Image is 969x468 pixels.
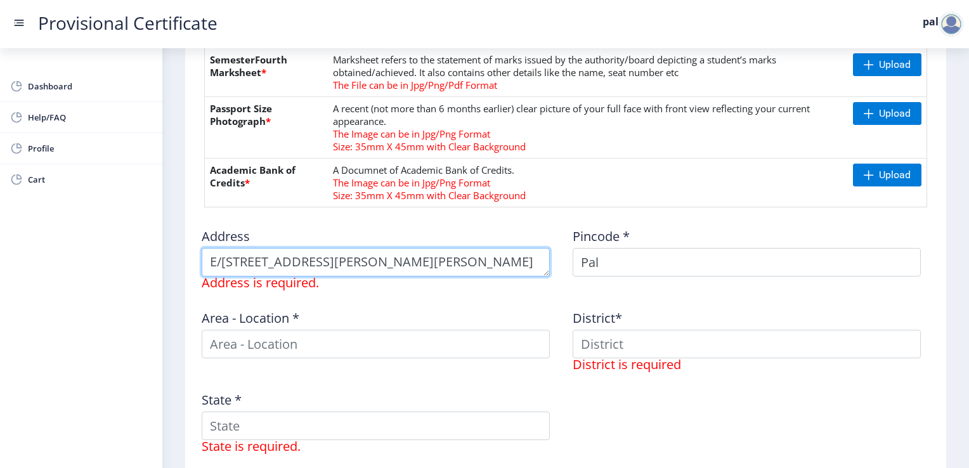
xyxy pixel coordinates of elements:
label: Pincode * [573,230,630,243]
td: A Documnet of Academic Bank of Credits. [328,159,848,207]
span: Upload [879,58,911,71]
th: Academic Bank of Credits [205,159,328,207]
th: SemesterFourth Marksheet [205,48,328,97]
span: Dashboard [28,79,152,94]
span: The Image can be in Jpg/Png Format [333,176,490,189]
label: pal [923,16,939,27]
td: Marksheet refers to the statement of marks issued by the authority/board depicting a student’s ma... [328,48,848,97]
label: State * [202,394,242,406]
span: Size: 35mm X 45mm with Clear Background [333,189,526,202]
span: Upload [879,169,911,181]
a: Provisional Certificate [25,16,230,30]
span: Size: 35mm X 45mm with Clear Background [333,140,526,153]
span: Upload [879,107,911,120]
label: District* [573,312,622,325]
label: Area - Location * [202,312,299,325]
span: State is required. [202,438,301,455]
input: District [573,330,921,358]
span: Cart [28,172,152,187]
span: District is required [573,356,681,373]
td: A recent (not more than 6 months earlier) clear picture of your full face with front view reflect... [328,97,848,159]
input: Area - Location [202,330,550,358]
th: Passport Size Photograph [205,97,328,159]
span: Address is required. [202,274,319,291]
input: State [202,412,550,440]
span: Help/FAQ [28,110,152,125]
span: Profile [28,141,152,156]
label: Address [202,230,250,243]
input: Pincode [573,248,921,276]
span: The Image can be in Jpg/Png Format [333,127,490,140]
span: The File can be in Jpg/Png/Pdf Format [333,79,497,91]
